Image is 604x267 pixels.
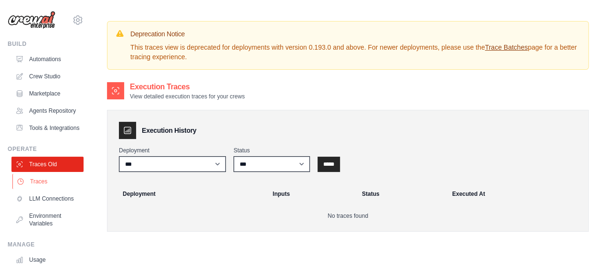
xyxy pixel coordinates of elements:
[11,120,84,136] a: Tools & Integrations
[11,52,84,67] a: Automations
[11,69,84,84] a: Crew Studio
[119,147,226,154] label: Deployment
[11,157,84,172] a: Traces Old
[130,29,581,39] h3: Deprecation Notice
[8,241,84,248] div: Manage
[446,183,584,204] th: Executed At
[11,208,84,231] a: Environment Variables
[130,93,245,100] p: View detailed execution traces for your crews
[130,43,581,62] p: This traces view is deprecated for deployments with version 0.193.0 and above. For newer deployme...
[11,103,84,118] a: Agents Repository
[11,86,84,101] a: Marketplace
[8,40,84,48] div: Build
[267,183,356,204] th: Inputs
[130,81,245,93] h2: Execution Traces
[485,43,528,51] a: Trace Batches
[233,147,310,154] label: Status
[142,126,196,135] h3: Execution History
[8,145,84,153] div: Operate
[111,183,267,204] th: Deployment
[8,11,55,29] img: Logo
[11,191,84,206] a: LLM Connections
[356,183,446,204] th: Status
[12,174,85,189] a: Traces
[119,212,577,220] p: No traces found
